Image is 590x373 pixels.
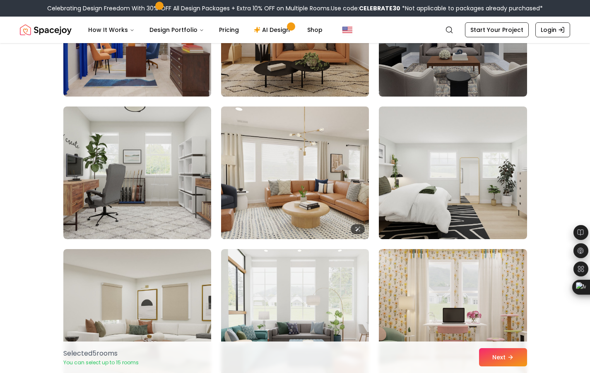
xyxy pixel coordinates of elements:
button: How It Works [82,22,141,38]
img: United States [342,25,352,35]
button: Design Portfolio [143,22,211,38]
b: CELEBRATE30 [359,4,400,12]
nav: Main [82,22,329,38]
span: *Not applicable to packages already purchased* [400,4,543,12]
div: Celebrating Design Freedom With 30% OFF All Design Packages + Extra 10% OFF on Multiple Rooms. [47,4,543,12]
img: Room room-26 [217,103,373,242]
a: Shop [301,22,329,38]
p: Selected 5 room s [63,349,139,358]
a: Login [535,22,570,37]
img: Room room-25 [63,107,211,239]
nav: Global [20,17,570,43]
a: Spacejoy [20,22,72,38]
img: Room room-27 [379,107,527,239]
a: AI Design [247,22,299,38]
a: Start Your Project [465,22,529,37]
p: You can select up to 15 rooms [63,359,139,366]
button: Next [479,348,527,366]
img: Spacejoy Logo [20,22,72,38]
span: Use code: [331,4,400,12]
a: Pricing [212,22,246,38]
